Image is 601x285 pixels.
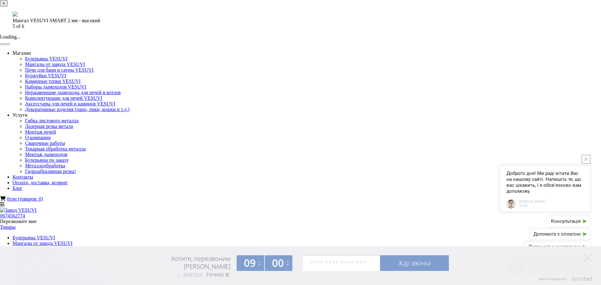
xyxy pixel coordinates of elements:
a: Блог [13,186,23,191]
a: Булерьяны VESUVI [13,235,55,240]
a: Монтаж печей [25,129,56,135]
span: 00 [272,256,284,270]
button: Допомога з доставкою [525,242,590,252]
div: Мангал VESUVI SMART 2 мм - высокий [13,18,584,23]
a: Токарная обработка металла [25,146,86,151]
a: Печи для бани и сауны VESUVI [25,67,94,73]
span: Виртуальная АТС [539,277,568,281]
a: Наборы дымоходов VESUVI [25,84,86,89]
button: Next (Right arrow key) [5,43,10,45]
span: Консультація [551,219,581,224]
a: Мангалы от завода VESUVI [25,62,85,67]
a: Буржуйки VESUVI [25,73,66,78]
a: Булерьяны по заказу [25,157,69,163]
span: Допомога з оплатою [533,232,581,237]
div: 5 of 6 [13,23,584,29]
a: Мангалы от завода VESUVI [13,241,73,246]
a: Гибка листового металла [25,118,79,123]
a: Декоративные изделия (пано, пики, кошки и т.д.) [25,107,130,112]
button: close button [582,155,590,164]
span: Доброго дня! Ми раді вітати Вас на нашому сайті. Напишіть те, що вас цікавить, і я обов'язково ва... [506,170,584,194]
a: О компании [25,135,51,140]
span: завтра [183,270,203,278]
a: Монтаж дымоходов [25,152,67,157]
div: Магазин [13,50,596,56]
div: Услуги [13,112,596,118]
a: Жду звонка [380,255,449,271]
a: Лазерная резка метала [25,124,73,129]
div: Хотите, перезвоним [PERSON_NAME] точно в: [147,255,230,279]
a: 0грн (товаров: 0) [7,196,43,201]
a: Булерьяны VESUVI [25,56,68,61]
button: Допомога з оплатою [530,229,590,239]
button: Консультація [547,216,590,226]
a: Каминные топки VESUVI [25,79,81,84]
a: Металлообработка [25,163,65,168]
a: Контакты [13,174,33,180]
a: Гидроабразивная резка! [25,169,76,174]
a: Виртуальная АТС [535,277,593,285]
a: Сварочные работы [25,140,65,146]
span: Допомога з доставкою [528,245,581,249]
span: 20:33 [519,204,546,208]
a: Комплектующие для печей VESUVI [25,95,102,101]
span: 09 [244,256,256,270]
span: [PERSON_NAME] [519,200,546,204]
a: Оплата, доставка, возврат [13,180,68,185]
img: %20%D0%B1%D0%B5%D0%B7%20%D0%BD%D0%B0%D0%B7%D0%B2%D0%B8.zip%20-%203%20(1)-500x500.webp [13,12,18,17]
a: Аксессуары для печей и каминов VESUVI [25,101,115,106]
a: Нержавеющие дымоходы для печей и котлов [25,90,121,95]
